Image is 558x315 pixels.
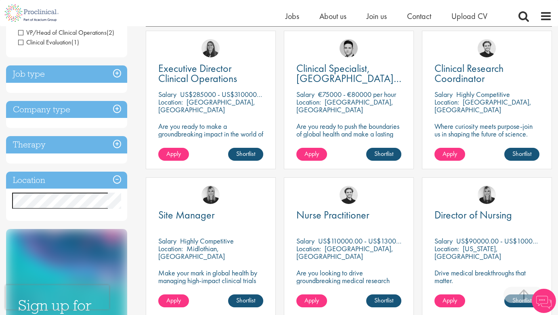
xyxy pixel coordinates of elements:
[296,63,401,84] a: Clinical Specialist, [GEOGRAPHIC_DATA] - Cardiac
[296,90,315,99] span: Salary
[296,208,369,222] span: Nurse Practitioner
[434,148,465,161] a: Apply
[319,11,346,21] a: About us
[296,97,321,107] span: Location:
[6,65,127,83] h3: Job type
[158,63,263,84] a: Executive Director Clinical Operations
[201,39,220,57] img: Ciara Noble
[18,38,71,46] span: Clinical Evaluation
[434,210,539,220] a: Director of Nursing
[158,61,237,85] span: Executive Director Clinical Operations
[296,97,393,114] p: [GEOGRAPHIC_DATA], [GEOGRAPHIC_DATA]
[158,294,189,307] a: Apply
[6,172,127,189] h3: Location
[434,63,539,84] a: Clinical Research Coordinator
[434,244,459,253] span: Location:
[296,294,327,307] a: Apply
[434,208,512,222] span: Director of Nursing
[228,148,263,161] a: Shortlist
[434,269,539,284] p: Drive medical breakthroughs that matter.
[434,97,459,107] span: Location:
[532,289,556,313] img: Chatbot
[158,244,183,253] span: Location:
[166,149,181,158] span: Apply
[451,11,487,21] a: Upload CV
[478,186,496,204] img: Janelle Jones
[366,148,401,161] a: Shortlist
[367,11,387,21] a: Join us
[296,148,327,161] a: Apply
[434,294,465,307] a: Apply
[456,90,510,99] p: Highly Competitive
[18,28,107,37] span: VP/Head of Clinical Operations
[158,97,255,114] p: [GEOGRAPHIC_DATA], [GEOGRAPHIC_DATA]
[180,236,234,246] p: Highly Competitive
[18,38,79,46] span: Clinical Evaluation
[158,208,215,222] span: Site Manager
[6,136,127,153] h3: Therapy
[434,97,531,114] p: [GEOGRAPHIC_DATA], [GEOGRAPHIC_DATA]
[285,11,299,21] a: Jobs
[71,38,79,46] span: (1)
[434,61,503,85] span: Clinical Research Coordinator
[166,296,181,304] span: Apply
[296,244,393,261] p: [GEOGRAPHIC_DATA], [GEOGRAPHIC_DATA]
[107,28,114,37] span: (2)
[158,122,263,161] p: Are you ready to make a groundbreaking impact in the world of biotechnology? Join a growing compa...
[228,294,263,307] a: Shortlist
[296,236,315,246] span: Salary
[434,90,453,99] span: Salary
[434,244,501,261] p: [US_STATE], [GEOGRAPHIC_DATA]
[443,149,457,158] span: Apply
[434,122,539,138] p: Where curiosity meets purpose-join us in shaping the future of science.
[6,101,127,118] h3: Company type
[504,294,539,307] a: Shortlist
[478,39,496,57] img: Nico Kohlwes
[318,90,396,99] p: €75000 - €80000 per hour
[434,236,453,246] span: Salary
[158,90,176,99] span: Salary
[340,186,358,204] img: Nico Kohlwes
[296,244,321,253] span: Location:
[504,148,539,161] a: Shortlist
[340,39,358,57] img: Connor Lynes
[296,61,401,95] span: Clinical Specialist, [GEOGRAPHIC_DATA] - Cardiac
[443,296,457,304] span: Apply
[158,148,189,161] a: Apply
[180,90,287,99] p: US$285000 - US$310000 per annum
[318,236,445,246] p: US$110000.00 - US$130000.00 per annum
[296,122,401,161] p: Are you ready to push the boundaries of global health and make a lasting impact? This role at a h...
[158,210,263,220] a: Site Manager
[407,11,431,21] a: Contact
[18,28,114,37] span: VP/Head of Clinical Operations
[158,236,176,246] span: Salary
[6,285,109,309] iframe: reCAPTCHA
[158,269,263,292] p: Make your mark in global health by managing high-impact clinical trials with a leading CRO.
[296,210,401,220] a: Nurse Practitioner
[304,149,319,158] span: Apply
[158,244,225,261] p: Midlothian, [GEOGRAPHIC_DATA]
[296,269,401,307] p: Are you looking to drive groundbreaking medical research and make a real impact-join our client a...
[366,294,401,307] a: Shortlist
[158,97,183,107] span: Location:
[304,296,319,304] span: Apply
[201,186,220,204] img: Janelle Jones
